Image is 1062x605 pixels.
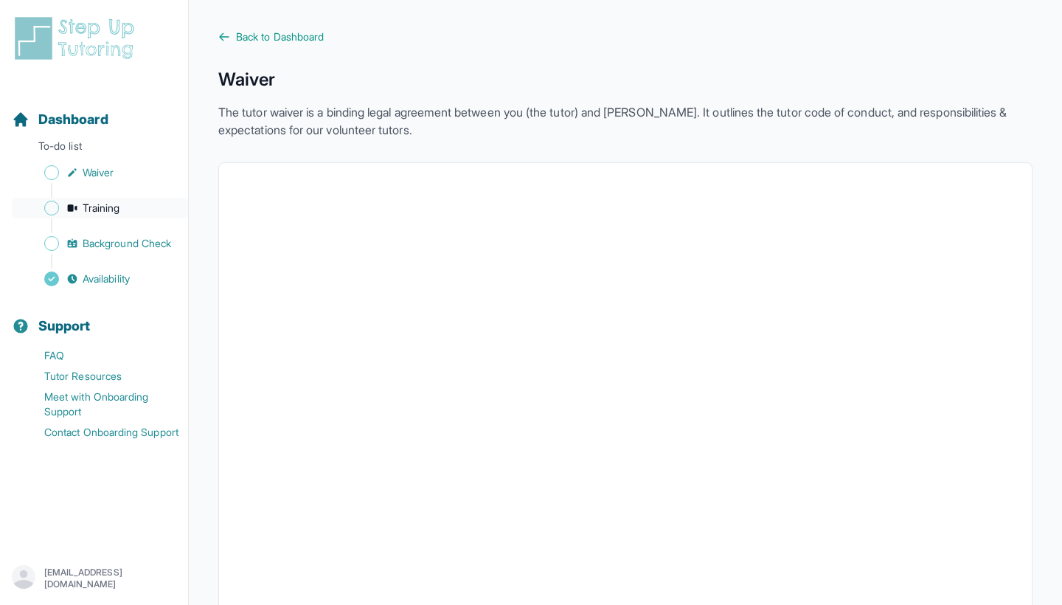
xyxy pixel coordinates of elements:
span: Dashboard [38,109,108,130]
span: Training [83,201,120,215]
button: Support [6,292,182,342]
span: Waiver [83,165,114,180]
h1: Waiver [218,68,1032,91]
a: Back to Dashboard [218,30,1032,44]
p: To-do list [6,139,182,159]
span: Availability [83,272,130,286]
img: logo [12,15,143,62]
span: Support [38,316,91,336]
a: Meet with Onboarding Support [12,387,188,422]
a: Waiver [12,162,188,183]
a: Availability [12,269,188,289]
a: Background Check [12,233,188,254]
button: Dashboard [6,86,182,136]
a: Tutor Resources [12,366,188,387]
span: Background Check [83,236,171,251]
a: FAQ [12,345,188,366]
a: Training [12,198,188,218]
p: The tutor waiver is a binding legal agreement between you (the tutor) and [PERSON_NAME]. It outli... [218,103,1032,139]
a: Contact Onboarding Support [12,422,188,443]
p: [EMAIL_ADDRESS][DOMAIN_NAME] [44,567,176,590]
a: Dashboard [12,109,108,130]
span: Back to Dashboard [236,30,324,44]
button: [EMAIL_ADDRESS][DOMAIN_NAME] [12,565,176,592]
